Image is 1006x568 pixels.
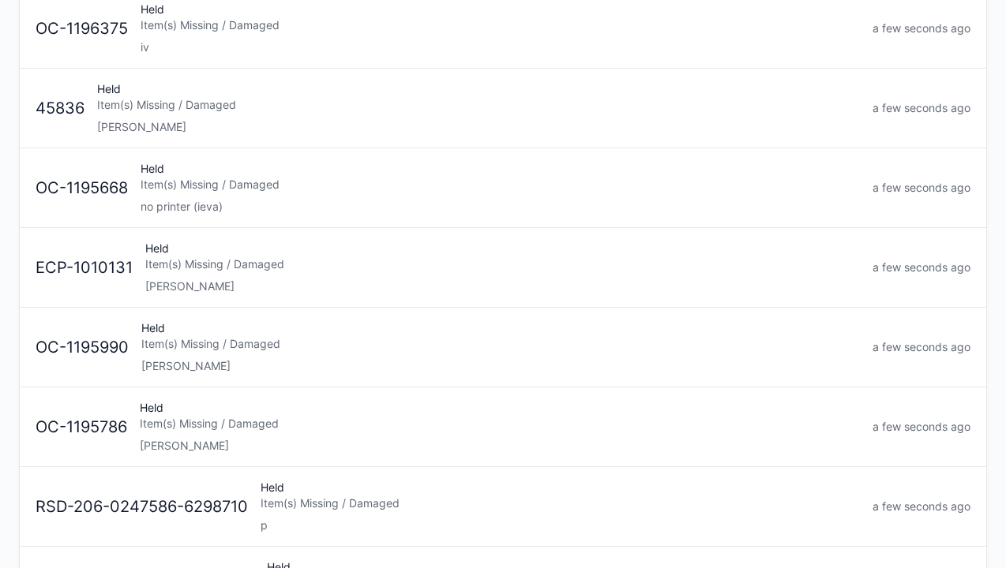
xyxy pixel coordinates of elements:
div: iv [141,39,860,55]
div: [PERSON_NAME] [97,119,860,135]
a: ECP-1010131HeldItem(s) Missing / Damaged[PERSON_NAME]a few seconds ago [20,228,986,308]
div: [PERSON_NAME] [145,278,860,294]
div: a few seconds ago [866,499,977,514]
div: Item(s) Missing / Damaged [145,256,860,272]
div: Item(s) Missing / Damaged [141,336,860,352]
div: Held [135,320,866,374]
div: Held [133,400,866,454]
a: OC-1195786HeldItem(s) Missing / Damaged[PERSON_NAME]a few seconds ago [20,387,986,467]
div: OC-1195786 [29,416,133,439]
div: Held [139,241,866,294]
div: 45836 [29,97,91,120]
div: OC-1196375 [29,17,134,40]
div: [PERSON_NAME] [140,438,860,454]
div: Item(s) Missing / Damaged [261,495,860,511]
div: ECP-1010131 [29,256,139,279]
div: Held [134,2,866,55]
div: OC-1195668 [29,177,134,200]
div: a few seconds ago [866,180,977,196]
div: OC-1195990 [29,336,135,359]
a: RSD-206-0247586-6298710HeldItem(s) Missing / Damagedpa few seconds ago [20,467,986,547]
div: no printer (ieva) [141,199,860,215]
div: Item(s) Missing / Damaged [141,177,860,192]
div: a few seconds ago [866,339,977,355]
a: OC-1195990HeldItem(s) Missing / Damaged[PERSON_NAME]a few seconds ago [20,308,986,387]
a: 45836HeldItem(s) Missing / Damaged[PERSON_NAME]a few seconds ago [20,69,986,148]
div: Held [254,480,866,533]
div: Item(s) Missing / Damaged [140,416,860,432]
div: Held [134,161,866,215]
a: OC-1195668HeldItem(s) Missing / Damagedno printer (ieva)a few seconds ago [20,148,986,228]
div: a few seconds ago [866,21,977,36]
div: RSD-206-0247586-6298710 [29,495,254,518]
div: [PERSON_NAME] [141,358,860,374]
div: a few seconds ago [866,100,977,116]
div: a few seconds ago [866,419,977,435]
div: Item(s) Missing / Damaged [141,17,860,33]
div: Held [91,81,866,135]
div: a few seconds ago [866,260,977,275]
div: Item(s) Missing / Damaged [97,97,860,113]
div: p [261,518,860,533]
